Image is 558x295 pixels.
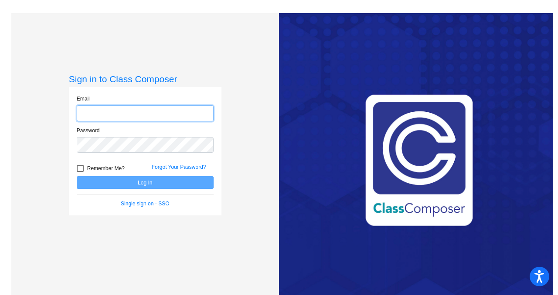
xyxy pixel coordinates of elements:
span: Remember Me? [87,163,125,174]
a: Forgot Your Password? [152,164,206,170]
a: Single sign on - SSO [121,201,169,207]
h3: Sign in to Class Composer [69,74,221,84]
label: Email [77,95,90,103]
button: Log In [77,176,214,189]
label: Password [77,127,100,134]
